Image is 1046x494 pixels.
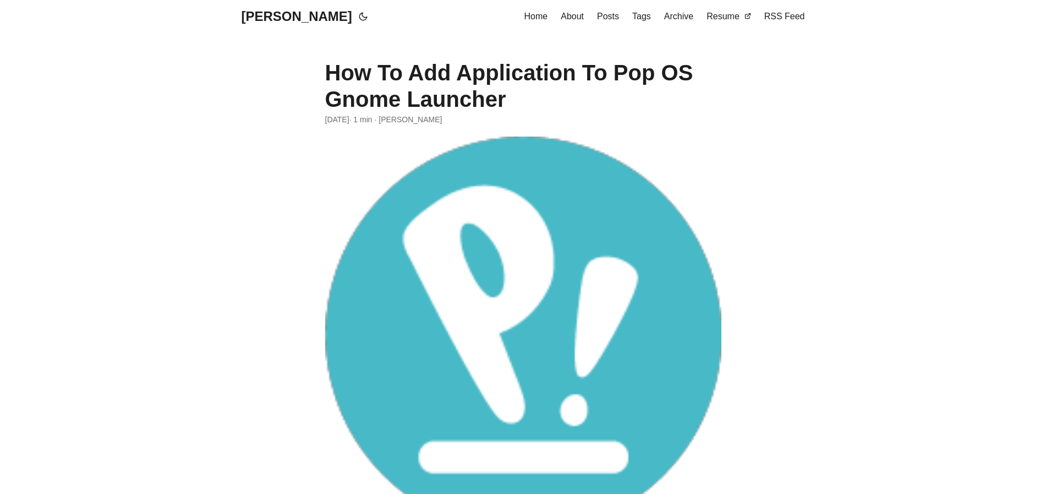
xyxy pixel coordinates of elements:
[561,12,584,21] span: About
[524,12,548,21] span: Home
[707,12,740,21] span: Resume
[325,59,721,112] h1: How To Add Application To Pop OS Gnome Launcher
[325,113,349,126] span: 2021-07-18 16:01:12 -0400 -0400
[632,12,651,21] span: Tags
[664,12,693,21] span: Archive
[325,113,721,126] div: · 1 min · [PERSON_NAME]
[764,12,805,21] span: RSS Feed
[597,12,619,21] span: Posts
